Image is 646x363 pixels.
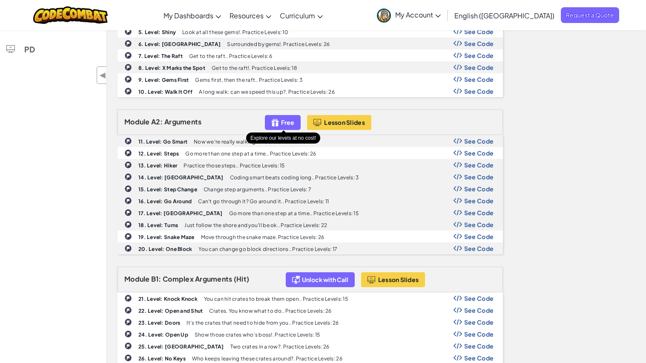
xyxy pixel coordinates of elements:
span: See Code [464,185,494,192]
b: 9. Level: Gems First [138,77,189,83]
span: See Code [464,88,494,95]
p: Get to the raft.. Practice Levels: 6 [189,53,273,59]
p: Practice those steps.. Practice Levels: 15 [184,163,284,168]
b: 25. Level: [GEOGRAPHIC_DATA] [138,343,224,350]
span: See Code [464,245,494,252]
img: IconChallengeLevel.svg [124,245,132,252]
b: 12. Level: Steps [138,150,179,157]
p: Get to the raft!. Practice Levels: 18 [212,65,297,71]
img: IconChallengeLevel.svg [124,294,132,302]
img: IconChallengeLevel.svg [124,52,132,59]
img: IconChallengeLevel.svg [124,137,132,145]
span: See Code [464,52,494,59]
p: Change step arguments.. Practice Levels: 7 [204,187,311,192]
span: See Code [464,138,494,144]
span: My Account [395,10,441,19]
img: Show Code Logo [454,138,462,144]
a: 14. Level: [GEOGRAPHIC_DATA] Coding smart beats coding long.. Practice Levels: 3 Show Code Logo S... [118,171,503,183]
b: 15. Level: Step Change [138,186,197,193]
b: 17. Level: [GEOGRAPHIC_DATA] [138,210,223,216]
img: IconFreeLevelv2.svg [271,118,279,127]
p: Gems first, then the raft.. Practice Levels: 3 [195,77,302,83]
span: Module [124,274,150,283]
p: Coding smart beats coding long.. Practice Levels: 3 [230,175,359,180]
span: See Code [464,343,494,349]
p: You can hit crates to break them open.. Practice Levels: 15 [204,296,348,302]
span: My Dashboards [164,11,213,20]
b: 16. Level: Go Around [138,198,192,205]
a: 8. Level: X Marks the Spot Get to the raft!. Practice Levels: 18 Show Code Logo See Code [118,61,503,73]
div: Explore our levels at no cost! [246,133,320,144]
a: 20. Level: One Block You can change go block directions.. Practice Levels: 17 Show Code Logo See ... [118,242,503,254]
a: 5. Level: Shiny Look at all these gems!. Practice Levels: 10 Show Code Logo See Code [118,26,503,37]
img: Show Code Logo [454,186,462,192]
button: Lesson Slides [307,115,371,130]
img: Show Code Logo [454,162,462,168]
a: 15. Level: Step Change Change step arguments.. Practice Levels: 7 Show Code Logo See Code [118,183,503,195]
a: English ([GEOGRAPHIC_DATA]) [450,4,559,27]
img: IconChallengeLevel.svg [124,87,132,95]
a: CodeCombat logo [33,6,108,24]
img: IconChallengeLevel.svg [124,149,132,157]
span: See Code [464,173,494,180]
p: A long walk; can we speed this up?. Practice Levels: 26 [199,89,335,95]
p: Go more than one step at a time.. Practice Levels: 15 [229,210,359,216]
span: See Code [464,76,494,83]
span: See Code [464,233,494,240]
b: 7. Level: The Raft [138,53,183,59]
p: It's the crates that need to hide from you.. Practice Levels: 26 [187,320,339,326]
b: 11. Level: Go Smart [138,138,187,145]
span: See Code [464,307,494,314]
b: 19. Level: Snake Maze [138,234,195,240]
img: Show Code Logo [454,52,462,58]
span: Curriculum [280,11,315,20]
span: Lesson Slides [324,119,365,126]
a: 9. Level: Gems First Gems first, then the raft.. Practice Levels: 3 Show Code Logo See Code [118,73,503,85]
img: Show Code Logo [454,210,462,216]
span: See Code [464,319,494,326]
img: Show Code Logo [454,174,462,180]
a: My Account [373,2,445,29]
a: 19. Level: Snake Maze Move through the snake maze. Practice Levels: 26 Show Code Logo See Code [118,230,503,242]
span: See Code [464,28,494,35]
b: 13. Level: Hiker [138,162,177,169]
span: Free [281,119,294,126]
img: IconChallengeLevel.svg [124,342,132,350]
a: 12. Level: Steps Go more than one step at a time.. Practice Levels: 26 Show Code Logo See Code [118,147,503,159]
img: IconChallengeLevel.svg [124,40,132,47]
span: Unlock with Call [302,276,348,283]
span: See Code [464,197,494,204]
img: IconUnlockWithCall.svg [292,275,300,285]
img: Show Code Logo [454,88,462,94]
b: 22. Level: Open and Shut [138,308,203,314]
b: 14. Level: [GEOGRAPHIC_DATA] [138,174,224,181]
b: 18. Level: Turns [138,222,178,228]
span: See Code [464,40,494,47]
p: Look at all these gems!. Practice Levels: 10 [182,29,288,35]
a: My Dashboards [159,4,225,27]
b: 23. Level: Doors [138,320,180,326]
img: Show Code Logo [454,40,462,46]
a: Request a Quote [561,7,619,23]
a: 6. Level: [GEOGRAPHIC_DATA] Surrounded by gems!. Practice Levels: 26 Show Code Logo See Code [118,37,503,49]
img: Show Code Logo [454,355,462,361]
a: 11. Level: Go Smart Now we're really walking!. Practice Levels: 26 Show Code Logo See Code [118,135,503,147]
span: See Code [464,331,494,337]
b: 6. Level: [GEOGRAPHIC_DATA] [138,41,221,47]
img: IconChallengeLevel.svg [124,197,132,205]
img: IconChallengeLevel.svg [124,185,132,193]
p: Crates. You know what to do.. Practice Levels: 26 [209,308,331,314]
img: IconChallengeLevel.svg [124,306,132,314]
b: 21. Level: Knock Knock [138,296,198,302]
button: Lesson Slides [361,272,425,287]
span: See Code [464,221,494,228]
a: 18. Level: Turns Just follow the shore and you'll be ok.. Practice Levels: 22 Show Code Logo See ... [118,219,503,230]
a: 7. Level: The Raft Get to the raft.. Practice Levels: 6 Show Code Logo See Code [118,49,503,61]
a: 13. Level: Hiker Practice those steps.. Practice Levels: 15 Show Code Logo See Code [118,159,503,171]
img: IconChallengeLevel.svg [124,233,132,240]
img: Show Code Logo [454,331,462,337]
img: IconChallengeLevel.svg [124,28,132,35]
span: See Code [464,354,494,361]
